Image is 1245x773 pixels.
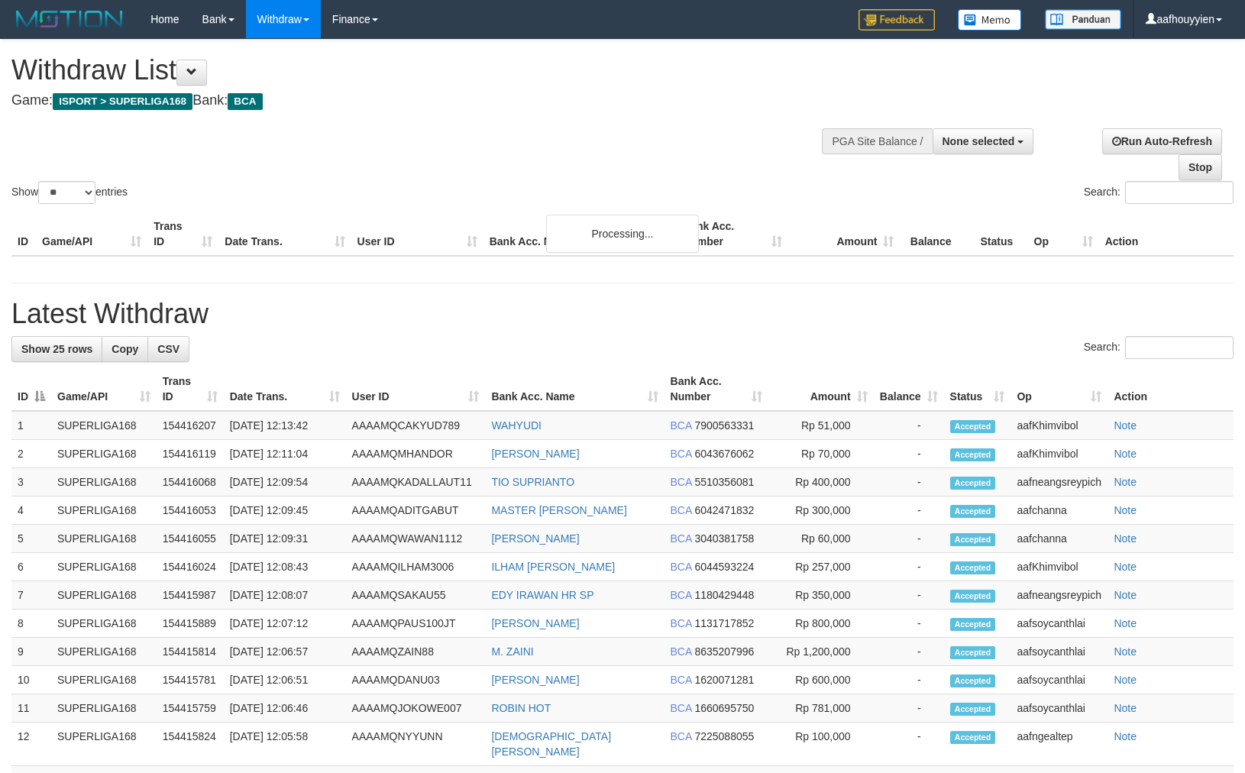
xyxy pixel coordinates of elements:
td: [DATE] 12:06:51 [224,666,346,694]
td: 3 [11,468,51,496]
td: aafsoycanthlai [1011,638,1108,666]
a: Run Auto-Refresh [1102,128,1222,154]
span: BCA [671,702,692,714]
td: [DATE] 12:09:45 [224,496,346,525]
a: Note [1114,532,1137,545]
td: 154415987 [157,581,224,610]
a: Note [1114,674,1137,686]
span: Accepted [950,420,996,433]
span: Accepted [950,674,996,687]
td: SUPERLIGA168 [51,411,157,440]
td: [DATE] 12:09:31 [224,525,346,553]
td: SUPERLIGA168 [51,468,157,496]
span: Copy 1660695750 to clipboard [694,702,754,714]
td: AAAAMQPAUS100JT [346,610,486,638]
td: 10 [11,666,51,694]
span: Accepted [950,646,996,659]
td: - [874,581,944,610]
span: Copy 6044593224 to clipboard [694,561,754,573]
td: 4 [11,496,51,525]
a: [PERSON_NAME] [491,617,579,629]
span: BCA [671,448,692,460]
div: Processing... [546,215,699,253]
td: 154416119 [157,440,224,468]
h4: Game: Bank: [11,93,815,108]
img: panduan.png [1045,9,1121,30]
label: Show entries [11,181,128,204]
td: [DATE] 12:08:43 [224,553,346,581]
th: Amount [788,212,900,256]
span: Copy 3040381758 to clipboard [694,532,754,545]
a: Note [1114,448,1137,460]
td: aafneangsreypich [1011,581,1108,610]
td: Rp 1,200,000 [768,638,874,666]
td: - [874,694,944,723]
td: 6 [11,553,51,581]
h1: Withdraw List [11,55,815,86]
td: - [874,468,944,496]
input: Search: [1125,336,1234,359]
td: AAAAMQKADALLAUT11 [346,468,486,496]
td: 154415814 [157,638,224,666]
th: User ID: activate to sort column ascending [346,367,486,411]
th: Op: activate to sort column ascending [1011,367,1108,411]
span: Accepted [950,448,996,461]
a: Note [1114,730,1137,742]
span: Copy 7900563331 to clipboard [694,419,754,432]
a: Note [1114,476,1137,488]
td: 154416024 [157,553,224,581]
span: Accepted [950,590,996,603]
th: Status: activate to sort column ascending [944,367,1011,411]
td: SUPERLIGA168 [51,553,157,581]
span: BCA [671,674,692,686]
span: Copy 5510356081 to clipboard [694,476,754,488]
th: Bank Acc. Number [677,212,788,256]
label: Search: [1084,181,1234,204]
td: Rp 257,000 [768,553,874,581]
td: 154415759 [157,694,224,723]
span: Accepted [950,703,996,716]
th: Date Trans.: activate to sort column ascending [224,367,346,411]
td: - [874,496,944,525]
td: aafneangsreypich [1011,468,1108,496]
button: None selected [933,128,1034,154]
a: [DEMOGRAPHIC_DATA][PERSON_NAME] [491,730,611,758]
a: Note [1114,504,1137,516]
span: BCA [671,561,692,573]
td: 154416068 [157,468,224,496]
span: BCA [671,617,692,629]
a: M. ZAINI [491,645,533,658]
td: 5 [11,525,51,553]
td: - [874,638,944,666]
a: ROBIN HOT [491,702,551,714]
span: CSV [157,343,179,355]
td: SUPERLIGA168 [51,581,157,610]
td: 154416055 [157,525,224,553]
span: Copy 1131717852 to clipboard [694,617,754,629]
td: SUPERLIGA168 [51,723,157,766]
span: Accepted [950,505,996,518]
a: ILHAM [PERSON_NAME] [491,561,615,573]
th: Trans ID: activate to sort column ascending [157,367,224,411]
td: 154415781 [157,666,224,694]
td: AAAAMQMHANDOR [346,440,486,468]
td: SUPERLIGA168 [51,694,157,723]
td: 12 [11,723,51,766]
span: BCA [671,589,692,601]
a: WAHYUDI [491,419,542,432]
td: - [874,723,944,766]
td: [DATE] 12:13:42 [224,411,346,440]
a: Note [1114,419,1137,432]
td: aafsoycanthlai [1011,610,1108,638]
a: EDY IRAWAN HR SP [491,589,593,601]
td: - [874,440,944,468]
span: Copy 6042471832 to clipboard [694,504,754,516]
td: aafchanna [1011,525,1108,553]
a: CSV [147,336,189,362]
span: Copy 1180429448 to clipboard [694,589,754,601]
td: aafKhimvibol [1011,440,1108,468]
span: Copy 6043676062 to clipboard [694,448,754,460]
span: BCA [671,532,692,545]
th: Amount: activate to sort column ascending [768,367,874,411]
span: Copy 8635207996 to clipboard [694,645,754,658]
